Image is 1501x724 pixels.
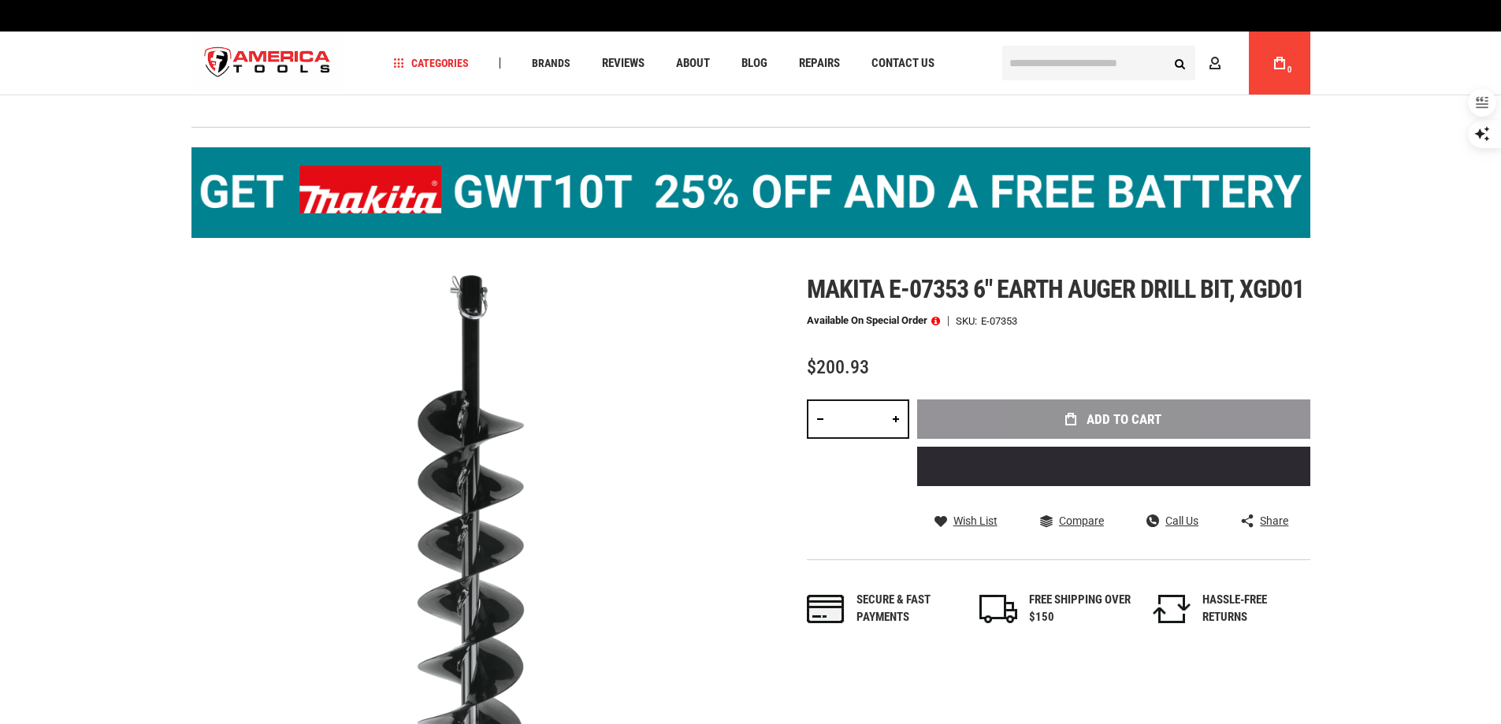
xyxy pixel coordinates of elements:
a: store logo [191,34,344,93]
div: HASSLE-FREE RETURNS [1202,592,1305,626]
span: Compare [1059,515,1104,526]
span: Blog [741,58,767,69]
span: Contact Us [871,58,934,69]
strong: SKU [956,316,981,326]
button: Search [1165,48,1195,78]
span: Makita e-07353 6" earth auger drill bit, xgd01 [807,274,1305,304]
span: Categories [393,58,469,69]
img: payments [807,595,845,623]
span: About [676,58,710,69]
a: Blog [734,53,775,74]
span: Repairs [799,58,840,69]
img: returns [1153,595,1191,623]
span: Wish List [953,515,998,526]
a: Call Us [1146,514,1198,528]
a: Categories [386,53,476,74]
img: shipping [979,595,1017,623]
div: Secure & fast payments [856,592,959,626]
div: E-07353 [981,316,1017,326]
span: $200.93 [807,356,869,378]
p: Available on Special Order [807,315,940,326]
a: Repairs [792,53,847,74]
span: 0 [1287,65,1292,74]
span: Call Us [1165,515,1198,526]
a: Wish List [934,514,998,528]
a: Brands [525,53,578,74]
a: Contact Us [864,53,942,74]
span: Reviews [602,58,645,69]
a: Compare [1040,514,1104,528]
a: Reviews [595,53,652,74]
span: Share [1260,515,1288,526]
span: Brands [532,58,570,69]
a: About [669,53,717,74]
a: 0 [1265,32,1295,95]
img: America Tools [191,34,344,93]
img: BOGO: Buy the Makita® XGT IMpact Wrench (GWT10T), get the BL4040 4ah Battery FREE! [191,147,1310,238]
div: FREE SHIPPING OVER $150 [1029,592,1131,626]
